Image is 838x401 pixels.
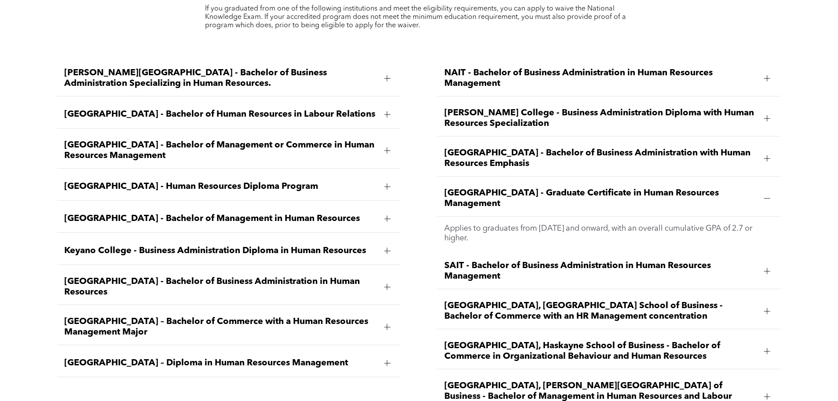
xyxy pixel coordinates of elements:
[444,261,757,282] span: SAIT - Bachelor of Business Administration in Human Resources Management
[205,5,626,29] span: If you graduated from one of the following institutions and meet the eligibility requirements, yo...
[64,140,377,161] span: [GEOGRAPHIC_DATA] - Bachelor of Management or Commerce in Human Resources Management
[64,276,377,298] span: [GEOGRAPHIC_DATA] - Bachelor of Business Administration in Human Resources
[444,224,774,243] p: Applies to graduates from [DATE] and onward, with an overall cumulative GPA of 2.7 or higher.
[64,181,377,192] span: [GEOGRAPHIC_DATA] - Human Resources Diploma Program
[64,358,377,368] span: [GEOGRAPHIC_DATA] – Diploma in Human Resources Management
[444,301,757,322] span: [GEOGRAPHIC_DATA], [GEOGRAPHIC_DATA] School of Business - Bachelor of Commerce with an HR Managem...
[64,68,377,89] span: [PERSON_NAME][GEOGRAPHIC_DATA] - Bachelor of Business Administration Specializing in Human Resour...
[444,188,757,209] span: [GEOGRAPHIC_DATA] - Graduate Certificate in Human Resources Management
[64,109,377,120] span: [GEOGRAPHIC_DATA] - Bachelor of Human Resources in Labour Relations
[444,108,757,129] span: [PERSON_NAME] College - Business Administration Diploma with Human Resources Specialization
[64,316,377,338] span: [GEOGRAPHIC_DATA] – Bachelor of Commerce with a Human Resources Management Major
[444,68,757,89] span: NAIT - Bachelor of Business Administration in Human Resources Management
[64,246,377,256] span: Keyano College - Business Administration Diploma in Human Resources
[444,148,757,169] span: [GEOGRAPHIC_DATA] - Bachelor of Business Administration with Human Resources Emphasis
[444,341,757,362] span: [GEOGRAPHIC_DATA], Haskayne School of Business - Bachelor of Commerce in Organizational Behaviour...
[64,213,377,224] span: [GEOGRAPHIC_DATA] - Bachelor of Management in Human Resources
